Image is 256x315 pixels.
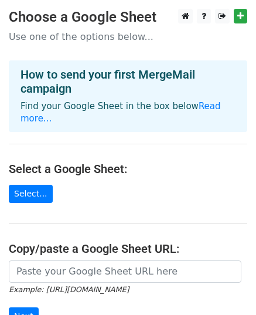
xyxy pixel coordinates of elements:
h4: How to send your first MergeMail campaign [21,67,235,96]
h4: Copy/paste a Google Sheet URL: [9,242,247,256]
a: Select... [9,185,53,203]
input: Paste your Google Sheet URL here [9,260,241,283]
h3: Choose a Google Sheet [9,9,247,26]
h4: Select a Google Sheet: [9,162,247,176]
a: Read more... [21,101,221,124]
p: Find your Google Sheet in the box below [21,100,235,125]
small: Example: [URL][DOMAIN_NAME] [9,285,129,294]
p: Use one of the options below... [9,31,247,43]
